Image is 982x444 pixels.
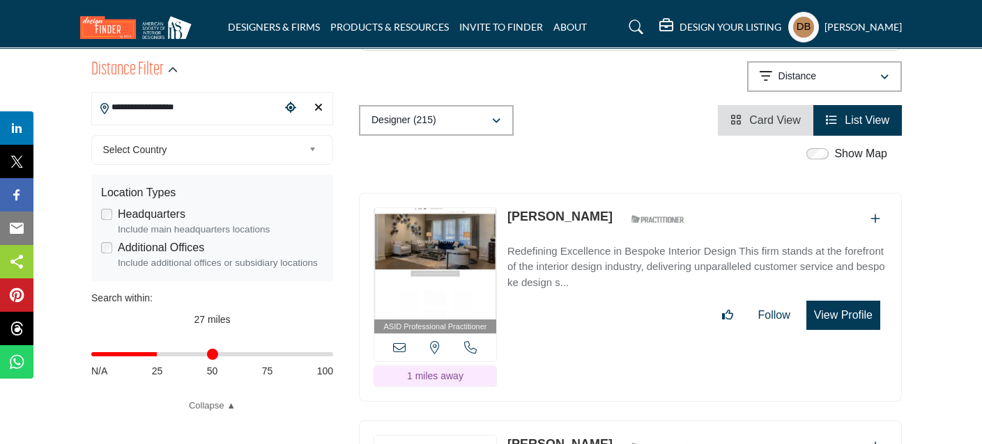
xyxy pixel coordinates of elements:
a: Add To List [870,213,880,225]
span: ASID Professional Practitioner [383,321,486,333]
span: Select Country [103,141,304,158]
div: Choose your current location [280,93,301,123]
span: 27 miles [194,314,230,325]
img: Site Logo [80,16,199,39]
a: PRODUCTS & RESOURCES [330,21,449,33]
div: DESIGN YOUR LISTING [659,19,781,35]
span: 100 [317,364,333,379]
input: Search Location [92,94,280,121]
div: Clear search location [308,93,329,123]
li: Card View [718,105,813,136]
img: Dennis Waters [374,208,496,319]
li: List View [813,105,902,136]
span: 1 miles away [407,370,463,381]
a: Search [615,16,652,38]
a: Collapse ▲ [91,399,333,413]
span: 50 [207,364,218,379]
button: Follow [749,301,799,329]
p: Redefining Excellence in Bespoke Interior Design This firm stands at the forefront of the interio... [507,244,887,291]
label: Headquarters [118,206,185,223]
span: Card View [749,114,801,126]
a: ASID Professional Practitioner [374,208,496,334]
a: DESIGNERS & FIRMS [228,21,320,33]
span: 75 [262,364,273,379]
img: ASID Qualified Practitioners Badge Icon [626,211,689,228]
p: Designer (215) [371,113,436,127]
span: List View [845,114,889,126]
button: Like listing [713,301,742,329]
button: Distance [747,61,902,92]
h5: [PERSON_NAME] [824,20,902,34]
a: [PERSON_NAME] [507,209,613,223]
span: N/A [91,364,107,379]
div: Include additional offices or subsidiary locations [118,256,323,270]
button: View Profile [806,301,880,330]
div: Include main headquarters locations [118,223,323,237]
label: Show Map [834,145,887,162]
button: Show hide supplier dropdown [788,12,819,42]
h2: Distance Filter [91,58,164,83]
a: View List [826,114,889,126]
div: Location Types [101,184,323,201]
a: ABOUT [553,21,587,33]
h5: DESIGN YOUR LISTING [680,21,781,33]
p: Dennis Waters [507,207,613,226]
span: 25 [152,364,163,379]
a: INVITE TO FINDER [459,21,543,33]
div: Search within: [91,291,333,306]
p: Distance [778,70,816,84]
a: View Card [730,114,801,126]
label: Additional Offices [118,239,204,256]
a: Redefining Excellence in Bespoke Interior Design This firm stands at the forefront of the interio... [507,235,887,291]
button: Designer (215) [359,105,514,136]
